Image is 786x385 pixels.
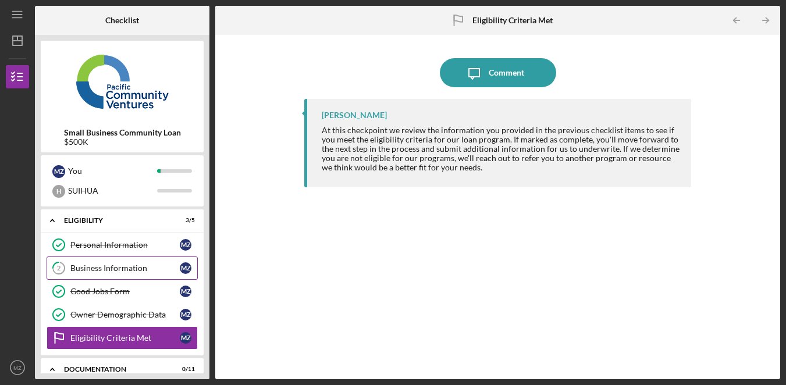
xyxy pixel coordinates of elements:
div: Comment [489,58,524,87]
div: M Z [180,332,191,344]
a: 2Business InformationMZ [47,256,198,280]
button: MZ [6,356,29,379]
div: Good Jobs Form [70,287,180,296]
div: 3 / 5 [174,217,195,224]
text: MZ [13,365,22,371]
div: At this checkpoint we review the information you provided in the previous checklist items to see ... [322,126,680,172]
div: H [52,185,65,198]
img: Product logo [41,47,204,116]
a: Eligibility Criteria MetMZ [47,326,198,350]
div: [PERSON_NAME] [322,110,387,120]
div: Documentation [64,366,166,373]
div: M Z [52,165,65,178]
div: $500K [64,137,181,147]
div: M Z [180,262,191,274]
tspan: 2 [57,265,61,272]
a: Good Jobs FormMZ [47,280,198,303]
b: Eligibility Criteria Met [472,16,553,25]
a: Owner Demographic DataMZ [47,303,198,326]
b: Small Business Community Loan [64,128,181,137]
div: M Z [180,286,191,297]
div: Eligibility [64,217,166,224]
div: M Z [180,239,191,251]
div: Owner Demographic Data [70,310,180,319]
div: 0 / 11 [174,366,195,373]
div: SUIHUA [68,181,157,201]
div: You [68,161,157,181]
button: Comment [440,58,556,87]
b: Checklist [105,16,139,25]
div: Eligibility Criteria Met [70,333,180,343]
div: Personal Information [70,240,180,249]
div: M Z [180,309,191,320]
div: Business Information [70,263,180,273]
a: Personal InformationMZ [47,233,198,256]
